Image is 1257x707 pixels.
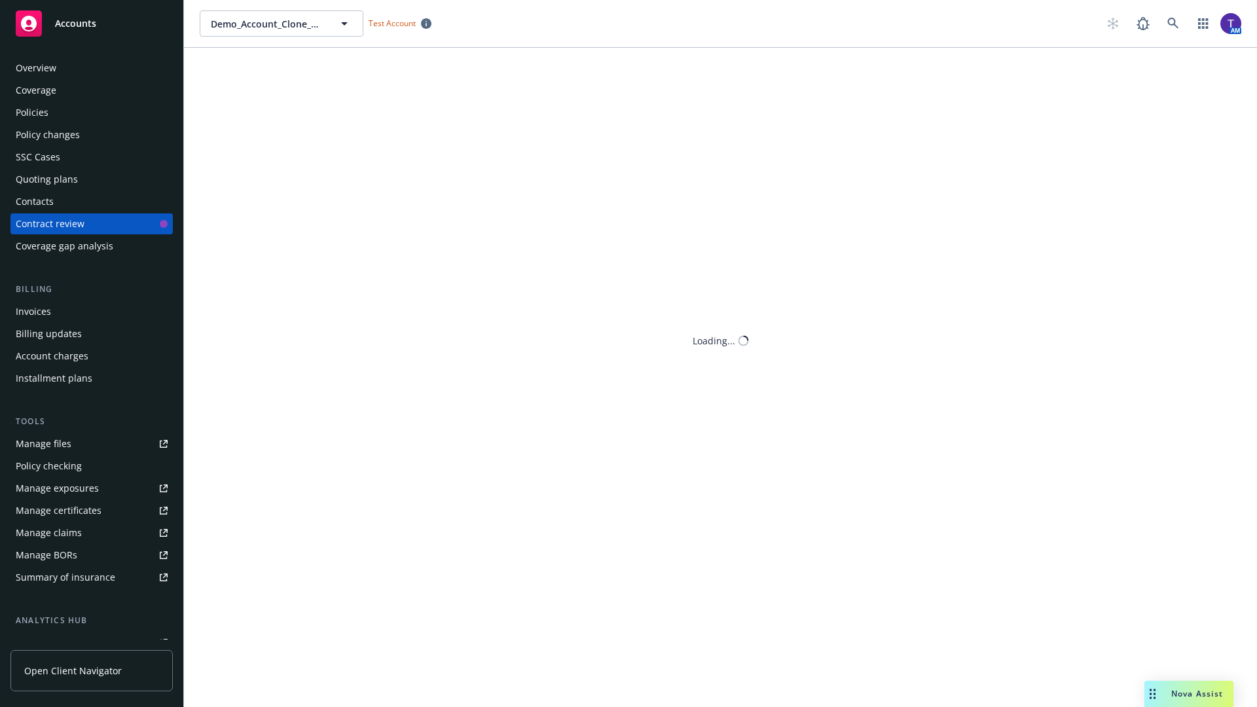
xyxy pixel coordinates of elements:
[16,567,115,588] div: Summary of insurance
[1144,681,1233,707] button: Nova Assist
[10,346,173,367] a: Account charges
[16,456,82,477] div: Policy checking
[16,80,56,101] div: Coverage
[10,415,173,428] div: Tools
[200,10,363,37] button: Demo_Account_Clone_QA_CR_Tests_Demo
[10,323,173,344] a: Billing updates
[1160,10,1186,37] a: Search
[10,301,173,322] a: Invoices
[16,500,101,521] div: Manage certificates
[16,301,51,322] div: Invoices
[16,147,60,168] div: SSC Cases
[16,236,113,257] div: Coverage gap analysis
[1220,13,1241,34] img: photo
[16,124,80,145] div: Policy changes
[10,433,173,454] a: Manage files
[16,346,88,367] div: Account charges
[211,17,324,31] span: Demo_Account_Clone_QA_CR_Tests_Demo
[16,191,54,212] div: Contacts
[10,169,173,190] a: Quoting plans
[55,18,96,29] span: Accounts
[1190,10,1216,37] a: Switch app
[16,213,84,234] div: Contract review
[16,169,78,190] div: Quoting plans
[693,334,735,348] div: Loading...
[10,147,173,168] a: SSC Cases
[10,236,173,257] a: Coverage gap analysis
[24,664,122,678] span: Open Client Navigator
[10,456,173,477] a: Policy checking
[10,80,173,101] a: Coverage
[10,213,173,234] a: Contract review
[1144,681,1161,707] div: Drag to move
[16,433,71,454] div: Manage files
[16,102,48,123] div: Policies
[10,5,173,42] a: Accounts
[10,368,173,389] a: Installment plans
[16,545,77,566] div: Manage BORs
[10,567,173,588] a: Summary of insurance
[10,614,173,627] div: Analytics hub
[1171,688,1223,699] span: Nova Assist
[10,283,173,296] div: Billing
[10,124,173,145] a: Policy changes
[10,58,173,79] a: Overview
[10,545,173,566] a: Manage BORs
[10,522,173,543] a: Manage claims
[369,18,416,29] span: Test Account
[10,632,173,653] a: Loss summary generator
[1130,10,1156,37] a: Report a Bug
[10,478,173,499] a: Manage exposures
[16,368,92,389] div: Installment plans
[16,58,56,79] div: Overview
[10,500,173,521] a: Manage certificates
[1100,10,1126,37] a: Start snowing
[363,16,437,30] span: Test Account
[16,323,82,344] div: Billing updates
[16,522,82,543] div: Manage claims
[16,478,99,499] div: Manage exposures
[16,632,124,653] div: Loss summary generator
[10,191,173,212] a: Contacts
[10,102,173,123] a: Policies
